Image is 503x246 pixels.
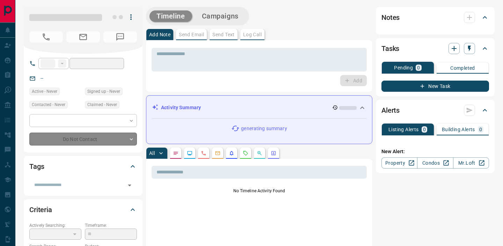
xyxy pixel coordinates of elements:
span: No Email [66,31,100,43]
p: Activity Summary [161,104,201,111]
div: Criteria [29,201,137,218]
p: Add Note [149,32,170,37]
h2: Criteria [29,204,52,215]
h2: Tasks [381,43,399,54]
button: New Task [381,81,489,92]
svg: Notes [173,150,178,156]
h2: Tags [29,161,44,172]
span: No Number [103,31,137,43]
a: Mr.Loft [453,157,489,169]
button: Campaigns [195,10,246,22]
div: Do Not Contact [29,133,137,146]
button: Timeline [150,10,192,22]
p: No Timeline Activity Found [152,188,367,194]
h2: Notes [381,12,400,23]
p: generating summary [241,125,287,132]
span: Claimed - Never [87,101,117,108]
div: Tags [29,158,137,175]
p: Pending [394,65,413,70]
p: 0 [479,127,482,132]
svg: Lead Browsing Activity [187,150,192,156]
div: Notes [381,9,489,26]
p: 0 [417,65,420,70]
span: Contacted - Never [32,101,65,108]
h2: Alerts [381,105,400,116]
p: All [149,151,155,156]
svg: Agent Actions [271,150,276,156]
a: -- [41,75,43,81]
svg: Opportunities [257,150,262,156]
svg: Requests [243,150,248,156]
p: Actively Searching: [29,222,81,229]
div: Activity Summary [152,101,366,114]
a: Condos [417,157,453,169]
div: Alerts [381,102,489,119]
svg: Emails [215,150,220,156]
p: Completed [450,66,475,70]
svg: Calls [201,150,206,156]
a: Property [381,157,417,169]
p: Listing Alerts [388,127,419,132]
div: Tasks [381,40,489,57]
p: Building Alerts [442,127,475,132]
span: No Number [29,31,63,43]
p: Timeframe: [85,222,137,229]
span: Signed up - Never [87,88,120,95]
p: 0 [423,127,426,132]
svg: Listing Alerts [229,150,234,156]
button: Open [125,180,134,190]
p: New Alert: [381,148,489,155]
span: Active - Never [32,88,57,95]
